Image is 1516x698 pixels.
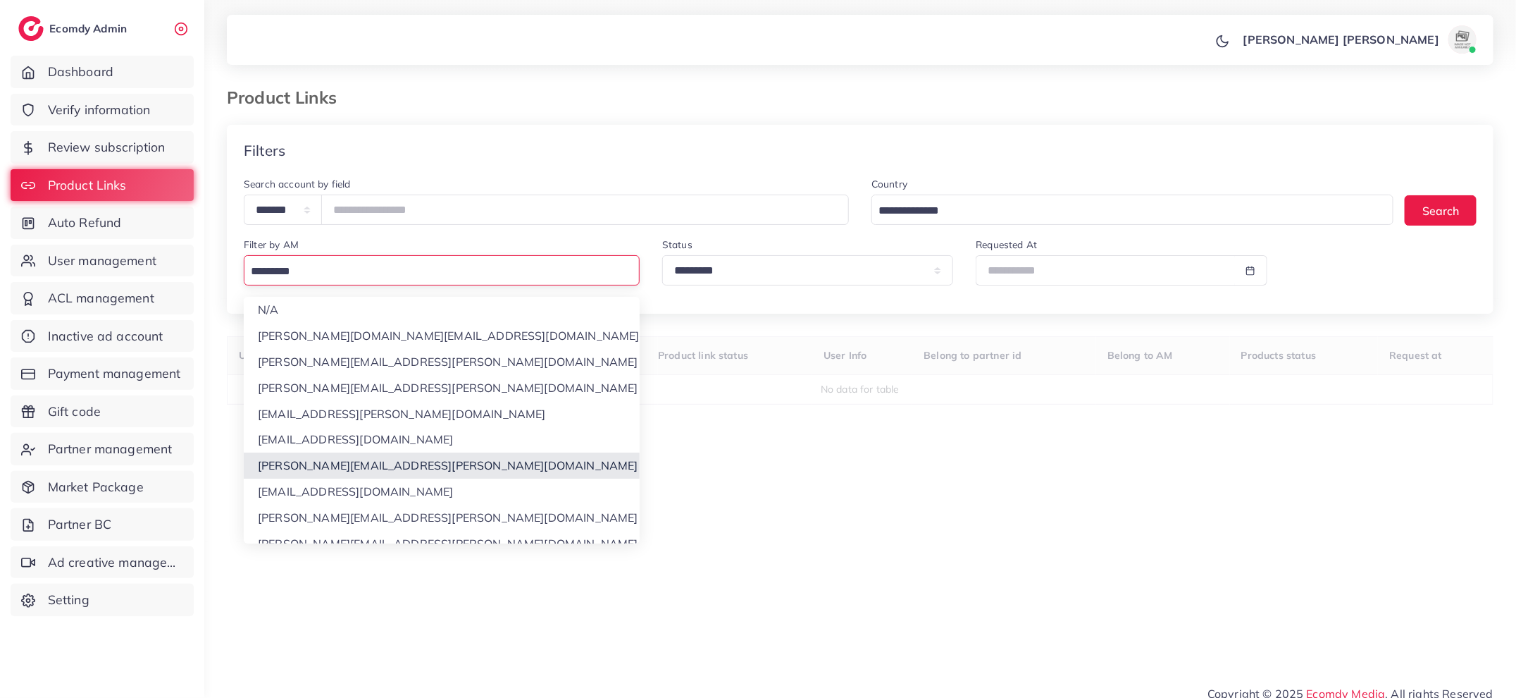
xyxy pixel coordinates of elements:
[11,357,194,390] a: Payment management
[49,22,130,35] h2: Ecomdy Admin
[244,401,640,427] li: [EMAIL_ADDRESS][PERSON_NAME][DOMAIN_NAME]
[48,591,89,609] span: Setting
[48,515,112,534] span: Partner BC
[244,323,640,349] li: [PERSON_NAME][DOMAIN_NAME][EMAIL_ADDRESS][DOMAIN_NAME]
[244,453,640,479] li: [PERSON_NAME][EMAIL_ADDRESS][PERSON_NAME][DOMAIN_NAME]
[11,207,194,239] a: Auto Refund
[244,349,640,375] li: [PERSON_NAME][EMAIL_ADDRESS][PERSON_NAME][DOMAIN_NAME]
[11,433,194,465] a: Partner management
[244,479,640,505] li: [EMAIL_ADDRESS][DOMAIN_NAME]
[48,478,144,496] span: Market Package
[48,289,154,307] span: ACL management
[244,505,640,531] li: [PERSON_NAME][EMAIL_ADDRESS][PERSON_NAME][DOMAIN_NAME]
[1448,25,1477,54] img: avatar
[11,508,194,541] a: Partner BC
[48,403,101,421] span: Gift code
[244,531,640,557] li: [PERSON_NAME][EMAIL_ADDRESS][PERSON_NAME][DOMAIN_NAME]
[11,546,194,579] a: Ad creative management
[11,169,194,202] a: Product Links
[48,553,183,572] span: Ad creative management
[18,16,130,41] a: logoEcomdy Admin
[11,471,194,503] a: Market Package
[874,200,1375,222] input: Search for option
[48,327,163,345] span: Inactive ad account
[1243,31,1439,48] p: [PERSON_NAME] [PERSON_NAME]
[48,252,156,270] span: User management
[48,440,173,458] span: Partner management
[48,101,151,119] span: Verify information
[48,365,181,383] span: Payment management
[48,214,122,232] span: Auto Refund
[11,584,194,616] a: Setting
[11,56,194,88] a: Dashboard
[11,282,194,314] a: ACL management
[48,176,127,195] span: Product Links
[244,297,640,323] li: N/A
[11,94,194,126] a: Verify information
[246,261,631,283] input: Search for option
[244,375,640,401] li: [PERSON_NAME][EMAIL_ADDRESS][PERSON_NAME][DOMAIN_NAME]
[48,138,166,157] span: Review subscription
[1236,25,1482,54] a: [PERSON_NAME] [PERSON_NAME]avatar
[18,16,44,41] img: logo
[11,245,194,277] a: User management
[244,255,640,286] div: Search for option
[244,427,640,453] li: [EMAIL_ADDRESS][DOMAIN_NAME]
[11,131,194,164] a: Review subscription
[11,396,194,428] a: Gift code
[11,320,194,353] a: Inactive ad account
[871,195,1393,225] div: Search for option
[48,63,113,81] span: Dashboard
